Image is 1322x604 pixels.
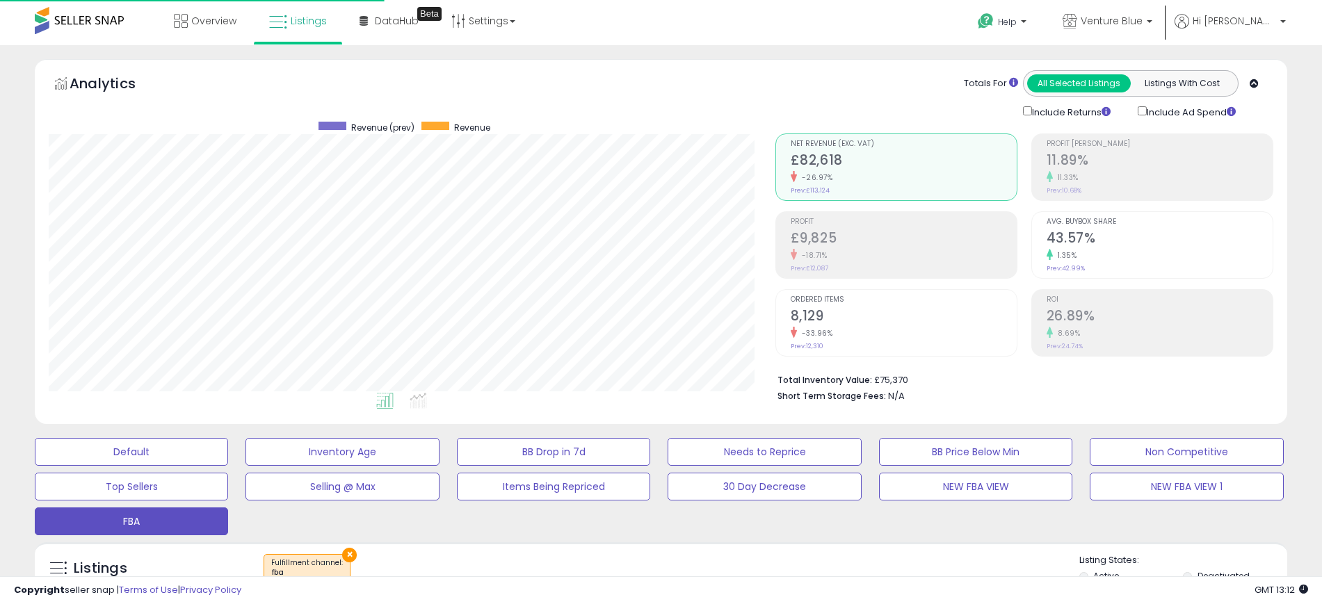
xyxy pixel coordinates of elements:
button: Needs to Reprice [668,438,861,466]
span: Fulfillment channel : [271,557,343,578]
button: NEW FBA VIEW 1 [1090,473,1283,500]
div: Include Returns [1013,104,1127,120]
div: Tooltip anchor [417,7,442,21]
i: Get Help [977,13,994,30]
button: NEW FBA VIEW [879,473,1072,500]
span: Profit [PERSON_NAME] [1047,140,1273,148]
button: × [342,548,357,562]
a: Privacy Policy [180,583,241,596]
small: -26.97% [797,172,833,183]
button: Items Being Repriced [457,473,650,500]
a: Hi [PERSON_NAME] [1175,14,1286,45]
strong: Copyright [14,583,65,596]
span: ROI [1047,296,1273,304]
small: 8.69% [1053,328,1081,338]
div: Totals For [964,77,1018,90]
span: DataHub [375,14,419,28]
button: BB Price Below Min [879,438,1072,466]
small: -33.96% [797,328,833,338]
button: Default [35,438,228,466]
span: Venture Blue [1081,14,1143,28]
small: Prev: 10.68% [1047,186,1081,195]
h2: £9,825 [791,230,1017,249]
h2: 11.89% [1047,152,1273,171]
h2: 43.57% [1047,230,1273,249]
small: -18.71% [797,250,828,261]
li: £75,370 [777,370,1263,387]
span: Revenue (prev) [351,122,414,133]
span: Help [998,16,1017,28]
span: Ordered Items [791,296,1017,304]
a: Terms of Use [119,583,178,596]
small: Prev: 24.74% [1047,342,1083,350]
button: Top Sellers [35,473,228,500]
span: Overview [191,14,236,28]
button: BB Drop in 7d [457,438,650,466]
div: fba [271,568,343,578]
span: Net Revenue (Exc. VAT) [791,140,1017,148]
small: Prev: £12,087 [791,264,828,272]
small: Prev: 12,310 [791,342,823,350]
small: Prev: 42.99% [1047,264,1085,272]
h2: £82,618 [791,152,1017,171]
button: All Selected Listings [1027,74,1131,92]
div: seller snap | | [14,584,241,597]
small: 1.35% [1053,250,1077,261]
small: Prev: £113,124 [791,186,830,195]
span: Profit [791,218,1017,226]
small: 11.33% [1053,172,1079,183]
button: Selling @ Max [245,473,439,500]
b: Total Inventory Value: [777,374,872,386]
label: Active [1093,570,1119,582]
span: Listings [291,14,327,28]
div: Include Ad Spend [1127,104,1258,120]
span: N/A [888,389,905,402]
span: 2025-10-8 13:12 GMT [1255,583,1308,596]
p: Listing States: [1079,554,1287,567]
span: Avg. Buybox Share [1047,218,1273,226]
b: Short Term Storage Fees: [777,390,886,402]
button: Non Competitive [1090,438,1283,466]
h5: Analytics [70,74,163,97]
label: Deactivated [1198,570,1250,582]
a: Help [967,2,1040,45]
h5: Listings [74,559,127,578]
button: 30 Day Decrease [668,473,861,500]
h2: 26.89% [1047,308,1273,327]
span: Revenue [454,122,490,133]
button: Inventory Age [245,438,439,466]
span: Hi [PERSON_NAME] [1193,14,1276,28]
button: Listings With Cost [1130,74,1234,92]
button: FBA [35,507,228,535]
h2: 8,129 [791,308,1017,327]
